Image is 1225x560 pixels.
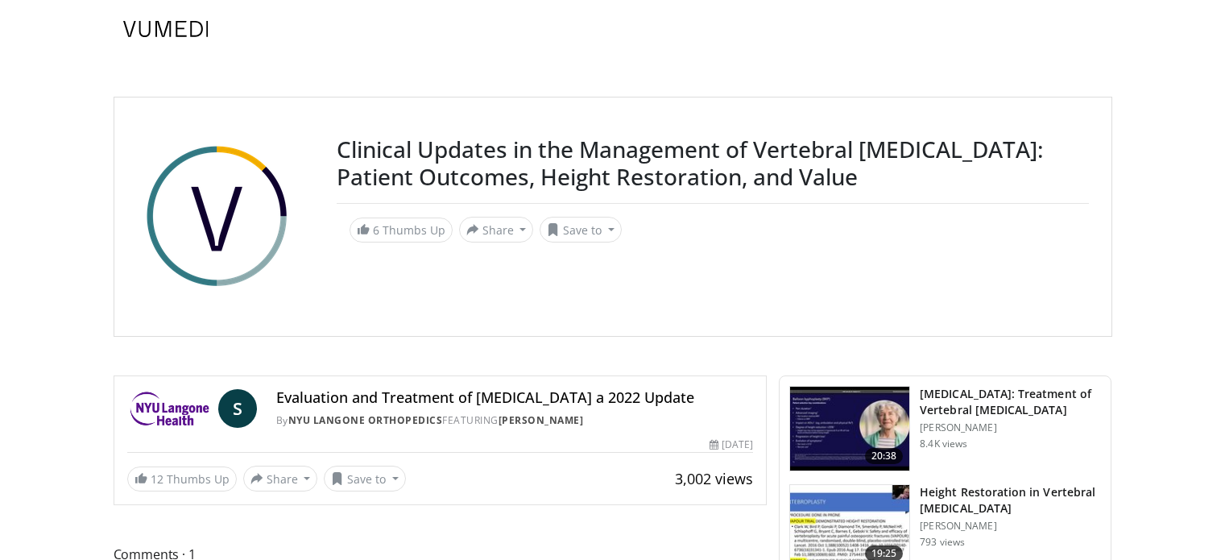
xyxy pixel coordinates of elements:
[337,136,1089,190] h3: Clinical Updates in the Management of Vertebral [MEDICAL_DATA]: Patient Outcomes, Height Restorat...
[920,421,1101,434] p: [PERSON_NAME]
[218,389,257,428] a: S
[920,536,965,549] p: 793 views
[276,413,753,428] div: By FEATURING
[920,386,1101,418] h3: [MEDICAL_DATA]: Treatment of Vertebral [MEDICAL_DATA]
[243,466,318,492] button: Share
[790,387,909,471] img: 0cae8376-61df-4d0e-94d1-d9dddb55642e.150x105_q85_crop-smart_upscale.jpg
[499,413,584,427] a: [PERSON_NAME]
[459,217,534,243] button: Share
[324,466,406,492] button: Save to
[373,222,379,238] span: 6
[920,520,1101,533] p: [PERSON_NAME]
[789,386,1101,471] a: 20:38 [MEDICAL_DATA]: Treatment of Vertebral [MEDICAL_DATA] [PERSON_NAME] 8.4K views
[123,21,209,37] img: VuMedi Logo
[127,389,212,428] img: NYU Langone Orthopedics
[127,467,237,492] a: 12 Thumbs Up
[675,469,753,488] span: 3,002 views
[920,484,1101,516] h3: Height Restoration in Vertebral [MEDICAL_DATA]
[540,217,622,243] button: Save to
[920,438,967,450] p: 8.4K views
[865,448,904,464] span: 20:38
[288,413,443,427] a: NYU Langone Orthopedics
[151,471,163,487] span: 12
[350,218,453,243] a: 6 Thumbs Up
[276,389,753,407] h4: Evaluation and Treatment of [MEDICAL_DATA] a 2022 Update
[710,438,753,452] div: [DATE]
